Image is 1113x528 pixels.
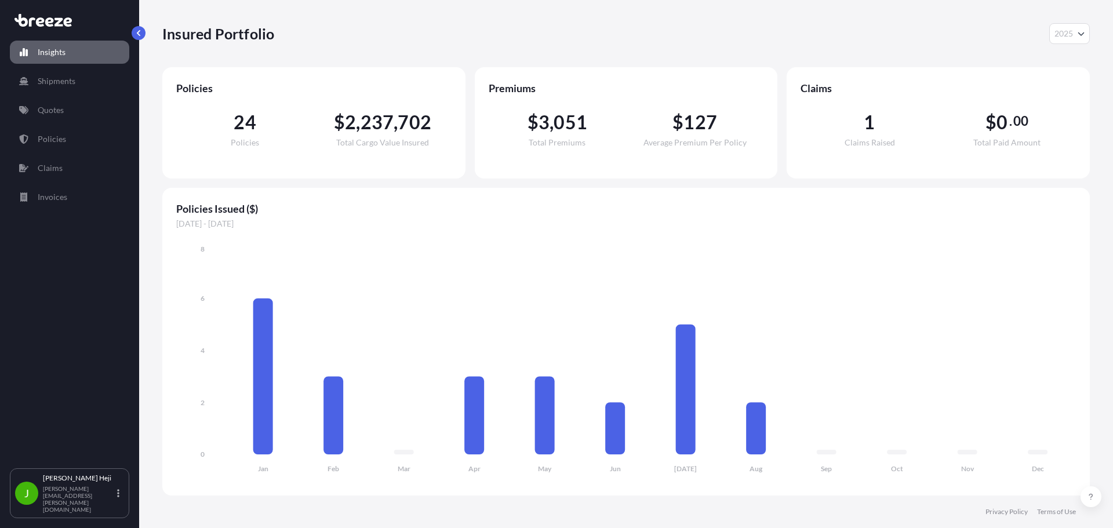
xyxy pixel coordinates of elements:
[201,245,205,253] tspan: 8
[468,464,481,473] tspan: Apr
[328,464,339,473] tspan: Feb
[398,464,410,473] tspan: Mar
[43,474,115,483] p: [PERSON_NAME] Heji
[10,41,129,64] a: Insights
[38,133,66,145] p: Policies
[10,185,129,209] a: Invoices
[1054,28,1073,39] span: 2025
[683,113,717,132] span: 127
[1009,116,1012,126] span: .
[985,507,1028,516] a: Privacy Policy
[643,139,747,147] span: Average Premium Per Policy
[361,113,394,132] span: 237
[43,485,115,513] p: [PERSON_NAME][EMAIL_ADDRESS][PERSON_NAME][DOMAIN_NAME]
[1037,507,1076,516] a: Terms of Use
[201,346,205,355] tspan: 4
[996,113,1007,132] span: 0
[398,113,431,132] span: 702
[845,139,895,147] span: Claims Raised
[394,113,398,132] span: ,
[801,81,1076,95] span: Claims
[961,464,974,473] tspan: Nov
[554,113,587,132] span: 051
[345,113,356,132] span: 2
[1013,116,1028,126] span: 00
[231,139,259,147] span: Policies
[234,113,256,132] span: 24
[334,113,345,132] span: $
[538,464,552,473] tspan: May
[750,464,763,473] tspan: Aug
[38,75,75,87] p: Shipments
[201,450,205,458] tspan: 0
[1049,23,1090,44] button: Year Selector
[529,139,585,147] span: Total Premiums
[610,464,621,473] tspan: Jun
[528,113,539,132] span: $
[864,113,875,132] span: 1
[38,104,64,116] p: Quotes
[38,46,66,58] p: Insights
[38,162,63,174] p: Claims
[489,81,764,95] span: Premiums
[539,113,550,132] span: 3
[201,294,205,303] tspan: 6
[176,81,452,95] span: Policies
[24,487,29,499] span: J
[821,464,832,473] tspan: Sep
[10,99,129,122] a: Quotes
[336,139,429,147] span: Total Cargo Value Insured
[10,156,129,180] a: Claims
[891,464,903,473] tspan: Oct
[674,464,697,473] tspan: [DATE]
[10,128,129,151] a: Policies
[176,218,1076,230] span: [DATE] - [DATE]
[201,398,205,407] tspan: 2
[162,24,274,43] p: Insured Portfolio
[672,113,683,132] span: $
[356,113,360,132] span: ,
[38,191,67,203] p: Invoices
[10,70,129,93] a: Shipments
[973,139,1041,147] span: Total Paid Amount
[258,464,268,473] tspan: Jan
[550,113,554,132] span: ,
[985,113,996,132] span: $
[1032,464,1044,473] tspan: Dec
[176,202,1076,216] span: Policies Issued ($)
